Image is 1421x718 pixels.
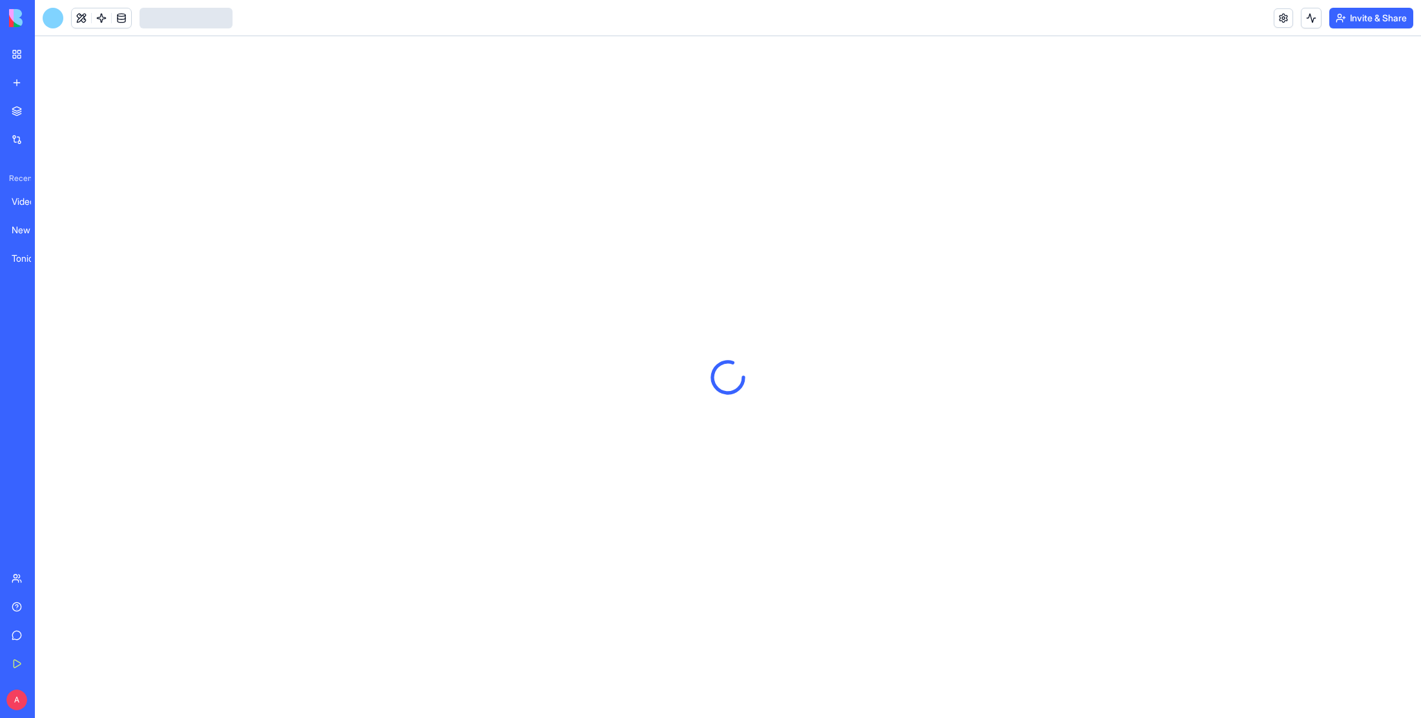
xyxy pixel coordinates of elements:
span: A [6,690,27,710]
a: Video Production Email Hub [4,189,56,215]
a: Tonic TV Ad Manager [4,246,56,271]
button: Invite & Share [1329,8,1413,28]
a: New App [4,217,56,243]
div: New App [12,224,48,237]
div: Tonic TV Ad Manager [12,252,48,265]
div: Video Production Email Hub [12,195,48,208]
span: Recent [4,173,31,184]
img: logo [9,9,89,27]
